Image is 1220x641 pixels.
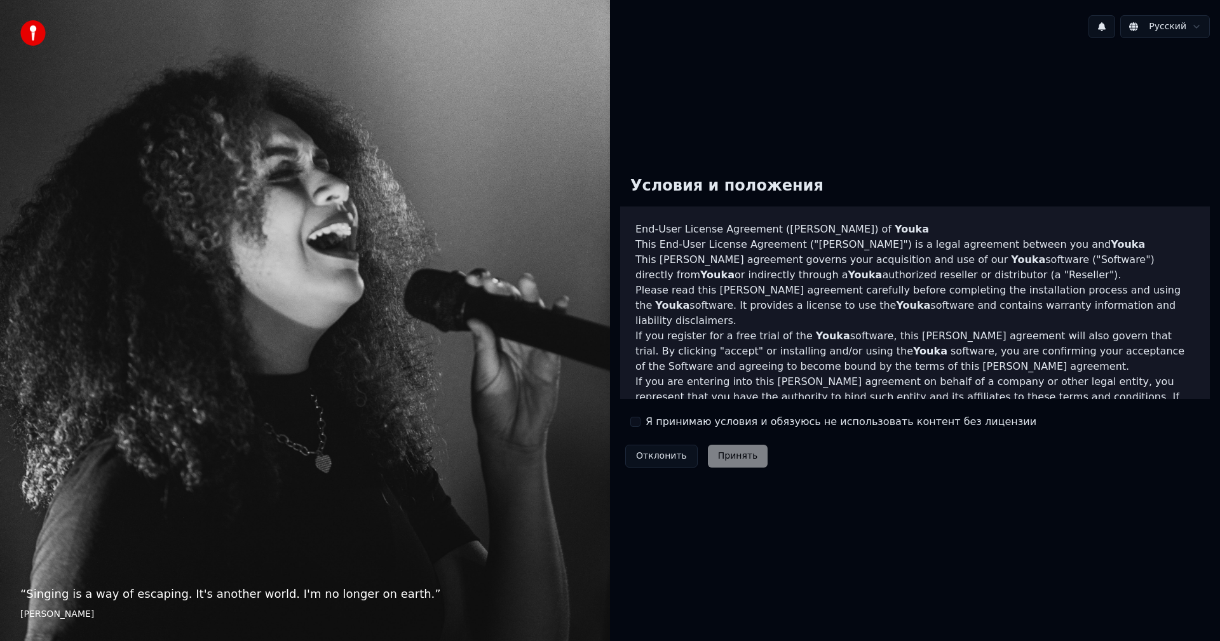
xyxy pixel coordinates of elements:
[20,608,590,621] footer: [PERSON_NAME]
[646,414,1036,429] label: Я принимаю условия и обязуюсь не использовать контент без лицензии
[635,374,1195,435] p: If you are entering into this [PERSON_NAME] agreement on behalf of a company or other legal entit...
[625,445,698,468] button: Отклонить
[655,299,689,311] span: Youka
[635,252,1195,283] p: This [PERSON_NAME] agreement governs your acquisition and use of our software ("Software") direct...
[1111,238,1145,250] span: Youka
[848,269,882,281] span: Youka
[635,283,1195,328] p: Please read this [PERSON_NAME] agreement carefully before completing the installation process and...
[20,585,590,603] p: “ Singing is a way of escaping. It's another world. I'm no longer on earth. ”
[635,237,1195,252] p: This End-User License Agreement ("[PERSON_NAME]") is a legal agreement between you and
[895,223,929,235] span: Youka
[635,328,1195,374] p: If you register for a free trial of the software, this [PERSON_NAME] agreement will also govern t...
[1011,253,1045,266] span: Youka
[635,222,1195,237] h3: End-User License Agreement ([PERSON_NAME]) of
[913,345,947,357] span: Youka
[700,269,735,281] span: Youka
[896,299,930,311] span: Youka
[620,166,834,206] div: Условия и положения
[20,20,46,46] img: youka
[816,330,850,342] span: Youka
